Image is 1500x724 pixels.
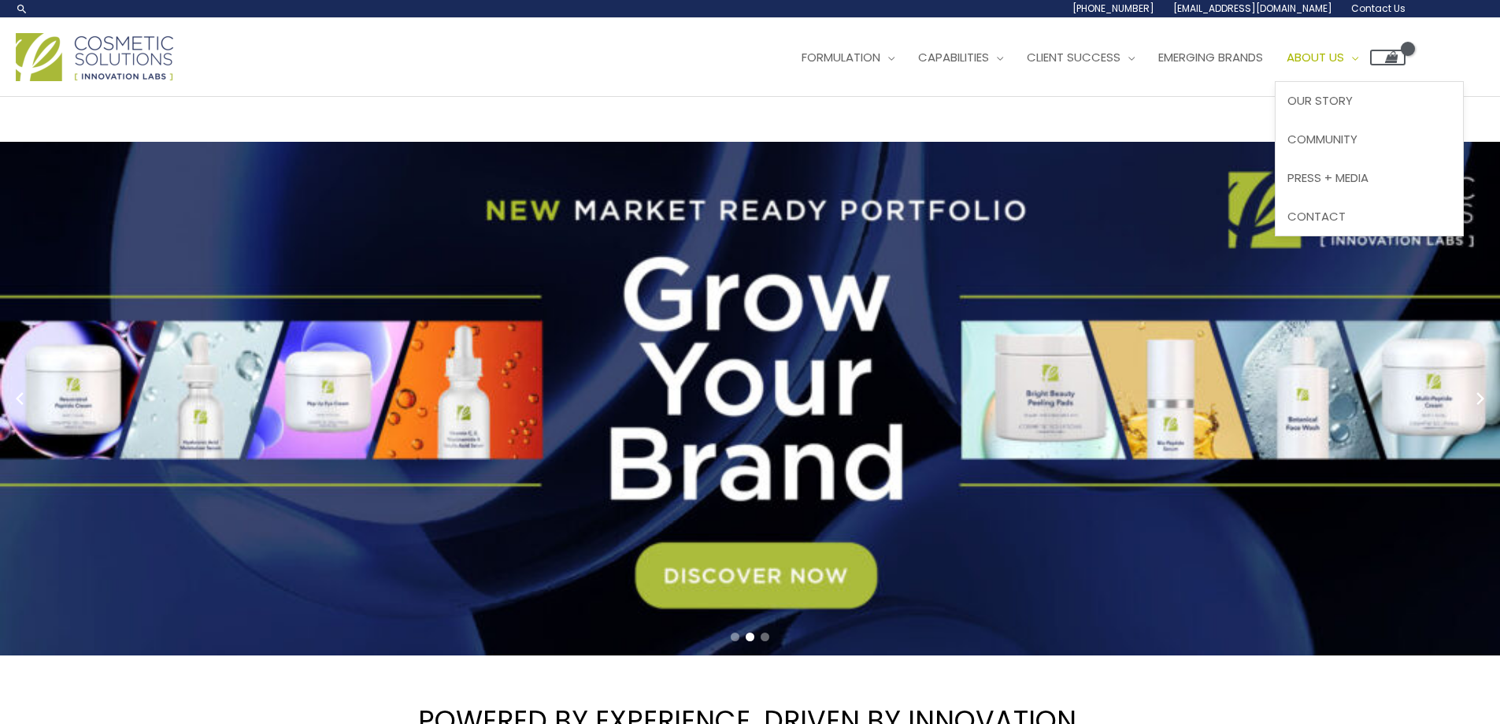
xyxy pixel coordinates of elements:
span: Our Story [1287,92,1353,109]
a: Contact [1276,197,1463,236]
a: Client Success [1015,34,1146,81]
img: Cosmetic Solutions Logo [16,33,173,81]
span: Go to slide 1 [731,633,739,641]
span: [EMAIL_ADDRESS][DOMAIN_NAME] [1173,2,1332,15]
span: Press + Media [1287,169,1369,186]
a: Press + Media [1276,158,1463,197]
span: Community [1287,131,1357,147]
a: Formulation [790,34,906,81]
a: Our Story [1276,82,1463,121]
span: Contact Us [1351,2,1406,15]
button: Previous slide [8,387,31,410]
span: Client Success [1027,49,1120,65]
span: Go to slide 2 [746,633,754,641]
span: Formulation [802,49,880,65]
span: Emerging Brands [1158,49,1263,65]
a: Community [1276,121,1463,159]
span: [PHONE_NUMBER] [1072,2,1154,15]
nav: Site Navigation [778,34,1406,81]
a: Search icon link [16,2,28,15]
span: About Us [1287,49,1344,65]
span: Capabilities [918,49,989,65]
a: View Shopping Cart, empty [1370,50,1406,65]
a: About Us [1275,34,1370,81]
span: Contact [1287,208,1346,225]
button: Next slide [1469,387,1492,410]
span: Go to slide 3 [761,633,769,641]
a: Emerging Brands [1146,34,1275,81]
a: Capabilities [906,34,1015,81]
